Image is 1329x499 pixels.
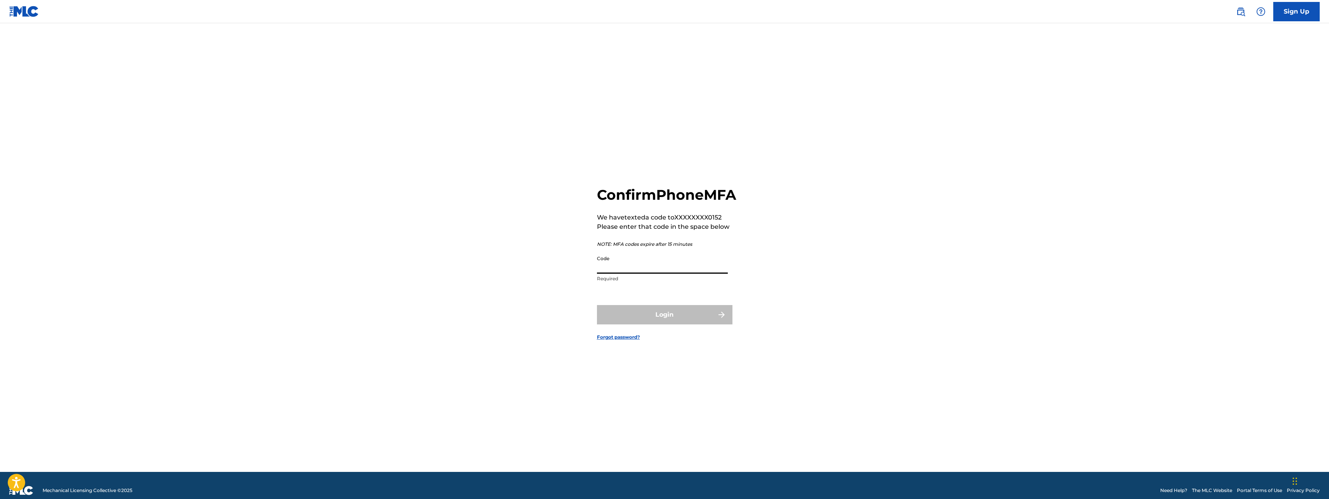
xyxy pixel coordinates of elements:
p: Required [597,275,728,282]
iframe: Chat Widget [1290,462,1329,499]
p: NOTE: MFA codes expire after 15 minutes [597,241,736,248]
a: Sign Up [1273,2,1320,21]
a: Public Search [1233,4,1248,19]
p: We have texted a code to XXXXXXXX0152 [597,213,736,222]
a: Need Help? [1160,487,1187,494]
p: Please enter that code in the space below [597,222,736,231]
span: Mechanical Licensing Collective © 2025 [43,487,132,494]
div: Drag [1293,470,1297,493]
a: Forgot password? [597,334,640,341]
a: The MLC Website [1192,487,1232,494]
img: help [1256,7,1266,16]
img: search [1236,7,1245,16]
a: Portal Terms of Use [1237,487,1282,494]
h2: Confirm Phone MFA [597,186,736,204]
img: logo [9,486,33,495]
a: Privacy Policy [1287,487,1320,494]
img: MLC Logo [9,6,39,17]
div: Help [1253,4,1269,19]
